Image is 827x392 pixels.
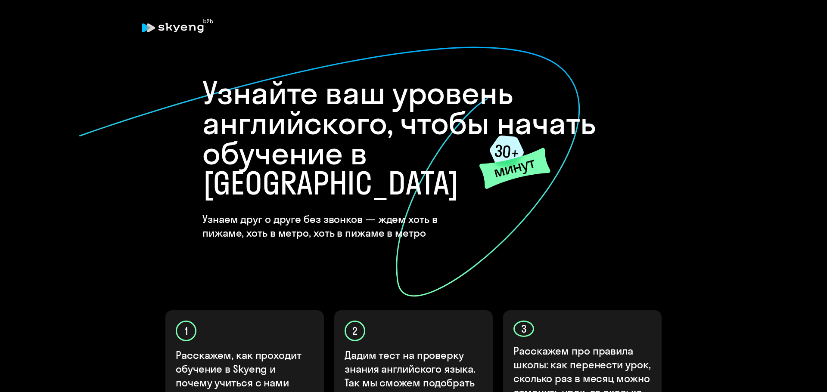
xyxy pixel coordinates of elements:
[202,212,480,240] h4: Узнаем друг о друге без звонков — ждем хоть в пижаме, хоть в метро, хоть в пижаме в метро
[176,321,196,341] div: 1
[202,78,625,198] h1: Узнайте ваш уровень английского, чтобы начать обучение в [GEOGRAPHIC_DATA]
[513,321,534,337] div: 3
[345,321,365,341] div: 2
